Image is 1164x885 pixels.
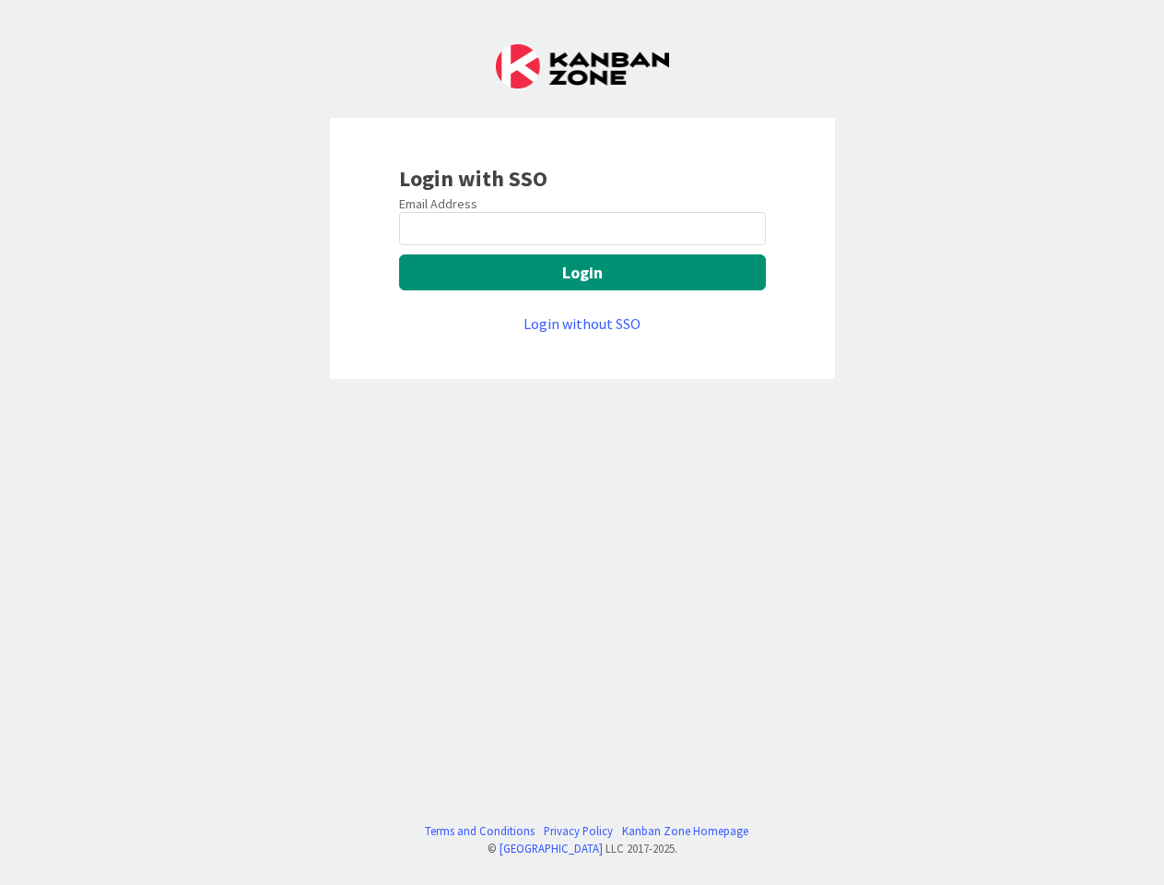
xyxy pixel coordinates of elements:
[399,164,547,193] b: Login with SSO
[399,254,766,290] button: Login
[425,822,535,840] a: Terms and Conditions
[500,841,603,855] a: [GEOGRAPHIC_DATA]
[399,195,477,212] label: Email Address
[544,822,613,840] a: Privacy Policy
[622,822,748,840] a: Kanban Zone Homepage
[523,314,641,333] a: Login without SSO
[496,44,669,88] img: Kanban Zone
[416,840,748,857] div: © LLC 2017- 2025 .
